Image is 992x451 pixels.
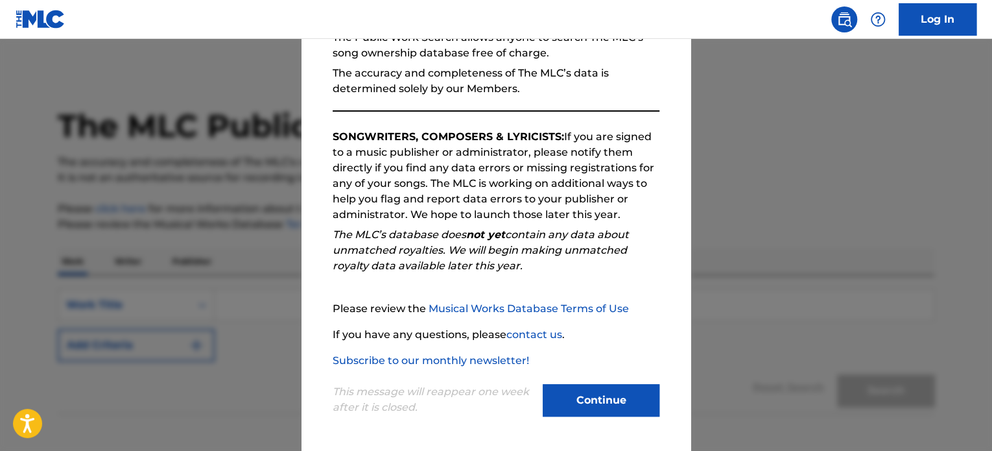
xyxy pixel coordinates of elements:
[899,3,976,36] a: Log In
[870,12,886,27] img: help
[333,130,564,143] strong: SONGWRITERS, COMPOSERS & LYRICISTS:
[333,228,629,272] em: The MLC’s database does contain any data about unmatched royalties. We will begin making unmatche...
[333,384,535,415] p: This message will reappear one week after it is closed.
[333,327,659,343] p: If you have any questions, please .
[333,30,659,61] p: The Public Work Search allows anyone to search The MLC’s song ownership database free of charge.
[831,6,857,32] a: Public Search
[333,301,659,317] p: Please review the
[429,302,629,315] a: Musical Works Database Terms of Use
[466,228,505,241] strong: not yet
[836,12,852,27] img: search
[333,66,659,97] p: The accuracy and completeness of The MLC’s data is determined solely by our Members.
[16,10,65,29] img: MLC Logo
[927,389,992,451] iframe: Chat Widget
[506,328,562,341] a: contact us
[333,354,529,367] a: Subscribe to our monthly newsletter!
[865,6,891,32] div: Help
[333,129,659,223] p: If you are signed to a music publisher or administrator, please notify them directly if you find ...
[543,384,659,417] button: Continue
